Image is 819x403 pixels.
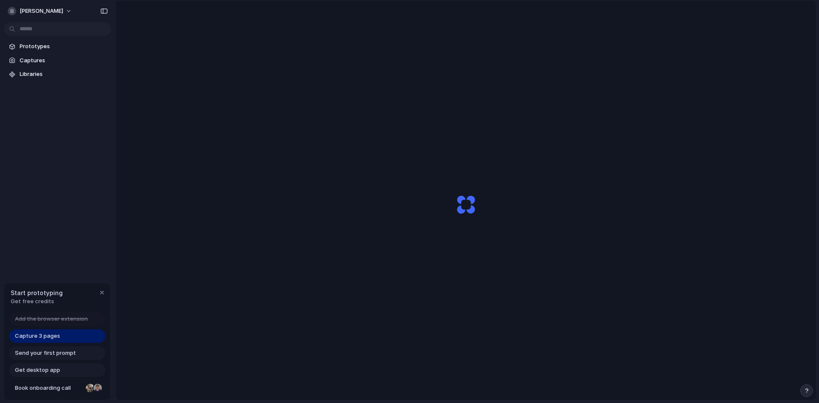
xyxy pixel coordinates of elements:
span: Prototypes [20,42,107,51]
span: Send your first prompt [15,349,76,357]
a: Prototypes [4,40,111,53]
a: Book onboarding call [9,381,105,395]
span: Book onboarding call [15,384,82,392]
span: Capture 3 pages [15,332,60,340]
a: Captures [4,54,111,67]
a: Get desktop app [9,363,105,377]
div: Christian Iacullo [93,383,103,393]
a: Libraries [4,68,111,81]
span: Libraries [20,70,107,78]
button: [PERSON_NAME] [4,4,76,18]
span: Get desktop app [15,366,60,374]
span: Get free credits [11,297,63,306]
span: Add the browser extension [15,315,88,323]
span: Captures [20,56,107,65]
div: Nicole Kubica [85,383,95,393]
span: Start prototyping [11,288,63,297]
span: [PERSON_NAME] [20,7,63,15]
